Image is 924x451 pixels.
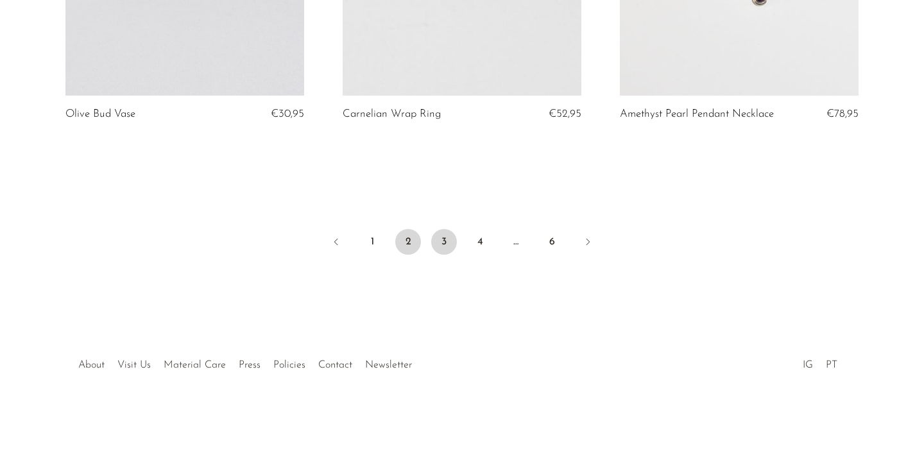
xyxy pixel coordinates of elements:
[323,229,349,257] a: Previous
[620,108,774,120] a: Amethyst Pearl Pendant Necklace
[539,229,565,255] a: 6
[549,108,581,119] span: €52,95
[117,360,151,370] a: Visit Us
[503,229,529,255] span: …
[359,229,385,255] a: 1
[343,108,441,120] a: Carnelian Wrap Ring
[467,229,493,255] a: 4
[796,350,844,374] ul: Social Medias
[575,229,601,257] a: Next
[72,350,418,374] ul: Quick links
[78,360,105,370] a: About
[65,108,135,120] a: Olive Bud Vase
[826,360,837,370] a: PT
[239,360,261,370] a: Press
[803,360,813,370] a: IG
[395,229,421,255] span: 2
[273,360,305,370] a: Policies
[318,360,352,370] a: Contact
[826,108,859,119] span: €78,95
[431,229,457,255] a: 3
[164,360,226,370] a: Material Care
[271,108,304,119] span: €30,95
